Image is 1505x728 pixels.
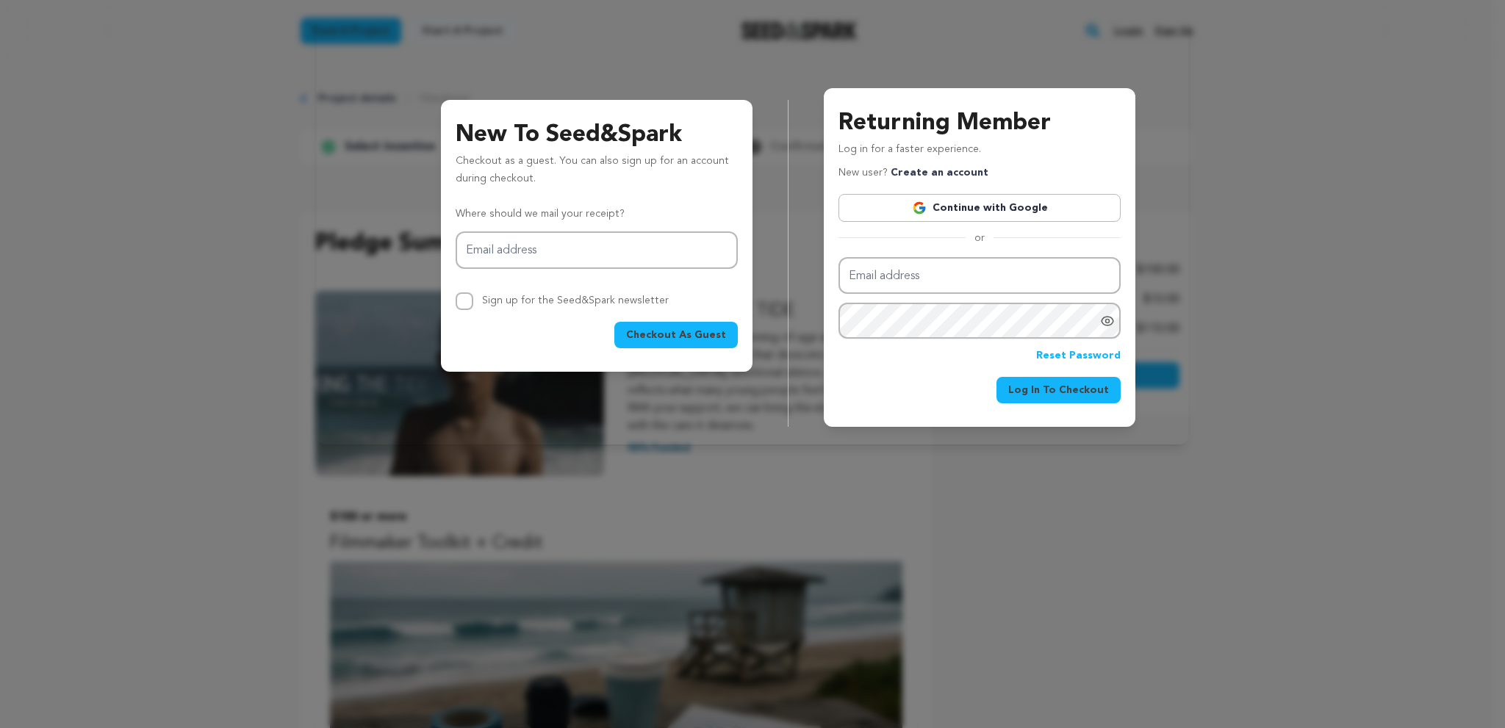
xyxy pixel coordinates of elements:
h3: New To Seed&Spark [456,118,738,153]
input: Email address [456,231,738,269]
a: Create an account [891,167,988,178]
input: Email address [838,257,1121,295]
p: Log in for a faster experience. [838,141,1121,165]
label: Sign up for the Seed&Spark newsletter [482,295,669,306]
p: Where should we mail your receipt? [456,206,738,223]
button: Checkout As Guest [614,322,738,348]
span: Log In To Checkout [1008,383,1109,397]
img: Google logo [912,201,927,215]
a: Continue with Google [838,194,1121,222]
h3: Returning Member [838,106,1121,141]
a: Show password as plain text. Warning: this will display your password on the screen. [1100,314,1115,328]
button: Log In To Checkout [996,377,1121,403]
a: Reset Password [1036,347,1121,365]
p: New user? [838,165,988,182]
span: or [966,231,994,245]
span: Checkout As Guest [626,328,726,342]
p: Checkout as a guest. You can also sign up for an account during checkout. [456,153,738,194]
